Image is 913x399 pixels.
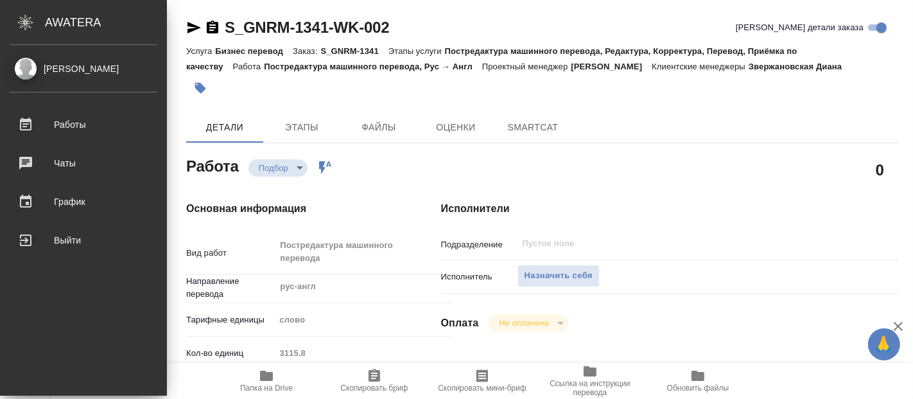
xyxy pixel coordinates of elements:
div: Подбор [489,314,568,332]
p: Услуга [186,46,215,56]
div: График [10,192,157,211]
button: Добавить тэг [186,74,214,102]
p: Вид работ [186,247,275,260]
p: Постредактура машинного перевода, Редактура, Корректура, Перевод, Приёмка по качеству [186,46,797,71]
span: Обновить файлы [667,384,729,393]
a: Выйти [3,224,164,256]
span: Папка на Drive [240,384,293,393]
p: Тарифные единицы [186,314,275,326]
p: S_GNRM-1341 [320,46,388,56]
button: Папка на Drive [213,363,320,399]
button: Скопировать ссылку [205,20,220,35]
p: Постредактура машинного перевода, Рус → Англ [264,62,482,71]
span: Этапы [271,120,333,136]
h4: Исполнители [441,201,899,217]
p: Направление перевода [186,275,275,301]
p: Бизнес перевод [215,46,293,56]
span: Скопировать бриф [340,384,408,393]
input: Пустое поле [521,236,831,251]
span: Детали [194,120,256,136]
h2: Работа [186,154,239,177]
span: Файлы [348,120,410,136]
div: слово [275,309,453,331]
a: Чаты [3,147,164,179]
p: Работа [233,62,265,71]
button: Не оплачена [495,317,552,328]
p: Заказ: [293,46,320,56]
p: [PERSON_NAME] [571,62,652,71]
a: График [3,186,164,218]
a: Работы [3,109,164,141]
h4: Оплата [441,315,479,331]
input: Пустое поле [275,344,453,362]
span: [PERSON_NAME] детали заказа [736,21,864,34]
span: Ссылка на инструкции перевода [544,379,636,397]
button: Обновить файлы [644,363,752,399]
button: Скопировать мини-бриф [428,363,536,399]
h4: Основная информация [186,201,390,217]
span: Назначить себя [525,269,593,283]
span: Скопировать мини-бриф [438,384,526,393]
div: Чаты [10,154,157,173]
p: Кол-во единиц [186,347,275,360]
p: Проектный менеджер [482,62,571,71]
p: Этапы услуги [388,46,445,56]
span: 🙏 [873,331,895,358]
p: Подразделение [441,238,517,251]
p: Исполнитель [441,270,517,283]
button: Ссылка на инструкции перевода [536,363,644,399]
button: Скопировать ссылку для ЯМессенджера [186,20,202,35]
div: AWATERA [45,10,167,35]
button: 🙏 [868,328,900,360]
div: Подбор [248,159,308,177]
button: Скопировать бриф [320,363,428,399]
button: Подбор [255,163,292,173]
p: Клиентские менеджеры [652,62,749,71]
button: Назначить себя [517,265,600,287]
div: Выйти [10,231,157,250]
a: S_GNRM-1341-WK-002 [225,19,389,36]
div: Работы [10,115,157,134]
h2: 0 [876,159,884,181]
span: Оценки [425,120,487,136]
p: Звержановская Диана [749,62,851,71]
span: SmartCat [502,120,564,136]
div: [PERSON_NAME] [10,62,157,76]
h4: Дополнительно [441,362,899,378]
